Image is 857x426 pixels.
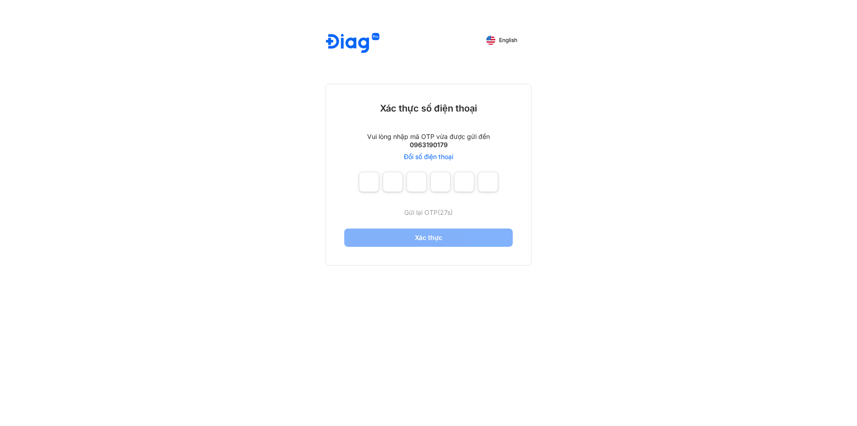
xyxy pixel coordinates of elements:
[326,33,380,54] img: logo
[499,37,517,43] span: English
[344,229,513,247] button: Xác thực
[380,102,477,114] div: Xác thực số điện thoại
[410,141,448,149] div: 0963190179
[367,133,490,141] div: Vui lòng nhập mã OTP vừa được gửi đến
[480,33,524,48] button: English
[486,36,495,45] img: English
[404,153,453,161] a: Đổi số điện thoại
